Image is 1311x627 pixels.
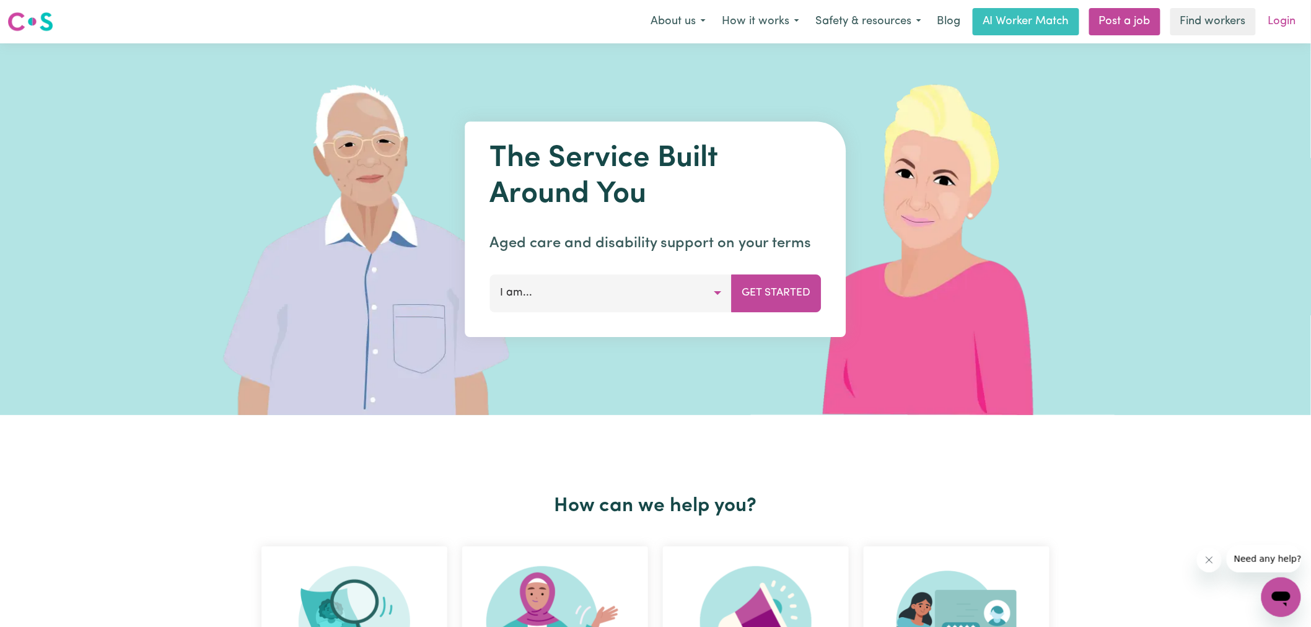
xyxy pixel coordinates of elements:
button: How it works [714,9,807,35]
h1: The Service Built Around You [490,141,822,213]
button: Safety & resources [807,9,929,35]
iframe: Message from company [1227,545,1301,572]
span: Need any help? [7,9,75,19]
iframe: Close message [1197,548,1222,572]
button: Get Started [732,274,822,312]
button: About us [642,9,714,35]
a: Login [1261,8,1304,35]
iframe: Button to launch messaging window [1261,577,1301,617]
img: Careseekers logo [7,11,53,33]
a: Find workers [1170,8,1256,35]
h2: How can we help you? [254,494,1057,518]
button: I am... [490,274,732,312]
p: Aged care and disability support on your terms [490,232,822,255]
a: Careseekers logo [7,7,53,36]
a: AI Worker Match [973,8,1079,35]
a: Blog [929,8,968,35]
a: Post a job [1089,8,1160,35]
